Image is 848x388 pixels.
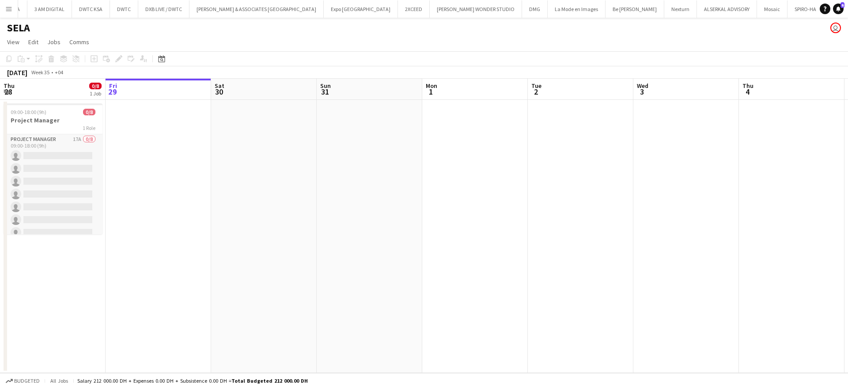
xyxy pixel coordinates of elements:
[7,68,27,77] div: [DATE]
[830,23,841,33] app-user-avatar: Eagal Abdi
[138,0,189,18] button: DXB LIVE / DWTC
[320,82,331,90] span: Sun
[77,377,308,384] div: Salary 212 000.00 DH + Expenses 0.00 DH + Subsistence 0.00 DH =
[90,90,101,97] div: 1 Job
[231,377,308,384] span: Total Budgeted 212 000.00 DH
[757,0,787,18] button: Mosaic
[83,125,95,131] span: 1 Role
[72,0,110,18] button: DWTC KSA
[108,87,117,97] span: 29
[742,82,753,90] span: Thu
[697,0,757,18] button: ALSERKAL ADVISORY
[4,103,102,234] app-job-card: 09:00-18:00 (9h)0/8Project Manager1 RoleProject Manager17A0/809:00-18:00 (9h)
[66,36,93,48] a: Comms
[55,69,63,76] div: +04
[398,0,430,18] button: 2XCEED
[4,82,15,90] span: Thu
[215,82,224,90] span: Sat
[664,0,697,18] button: Nexturn
[637,82,648,90] span: Wed
[2,87,15,97] span: 28
[69,38,89,46] span: Comms
[4,376,41,386] button: Budgeted
[840,2,844,8] span: 6
[27,0,72,18] button: 3 AM DIGITAL
[28,38,38,46] span: Edit
[319,87,331,97] span: 31
[530,87,541,97] span: 2
[7,21,30,34] h1: SELA
[833,4,844,14] a: 6
[213,87,224,97] span: 30
[324,0,398,18] button: Expo [GEOGRAPHIC_DATA]
[426,82,437,90] span: Mon
[548,0,606,18] button: La Mode en Images
[189,0,324,18] button: [PERSON_NAME] & ASSOCIATES [GEOGRAPHIC_DATA]
[7,38,19,46] span: View
[47,38,61,46] span: Jobs
[29,69,51,76] span: Week 35
[636,87,648,97] span: 3
[4,134,102,254] app-card-role: Project Manager17A0/809:00-18:00 (9h)
[4,116,102,124] h3: Project Manager
[49,377,70,384] span: All jobs
[83,109,95,115] span: 0/8
[787,0,838,18] button: SPIRO-HABOOB
[522,0,548,18] button: DMG
[11,109,46,115] span: 09:00-18:00 (9h)
[424,87,437,97] span: 1
[89,83,102,89] span: 0/8
[109,82,117,90] span: Fri
[4,36,23,48] a: View
[110,0,138,18] button: DWTC
[430,0,522,18] button: [PERSON_NAME] WONDER STUDIO
[25,36,42,48] a: Edit
[741,87,753,97] span: 4
[44,36,64,48] a: Jobs
[606,0,664,18] button: Be [PERSON_NAME]
[531,82,541,90] span: Tue
[14,378,40,384] span: Budgeted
